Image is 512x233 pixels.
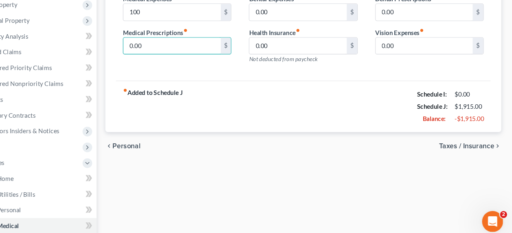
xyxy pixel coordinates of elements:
[18,142,37,149] span: Income
[28,182,127,197] a: Utilities / Bills
[359,44,369,60] div: $
[18,127,92,134] span: Codebtors Insiders & Notices
[437,4,442,8] i: fiber_manual_record
[268,13,358,29] input: --
[459,104,486,112] div: $1,915.00
[424,93,452,100] strong: Schedule I:
[152,44,242,60] input: --
[18,54,57,61] span: Secured Claims
[151,91,155,95] i: fiber_manual_record
[34,215,55,222] span: Medical
[34,186,70,193] span: Utilities / Bills
[268,61,332,67] span: Not deducted from paycheck
[386,13,476,29] input: --
[444,142,502,148] button: Taxes / Insurance chevron_right
[18,69,85,76] span: Unsecured Priority Claims
[141,142,167,148] span: Personal
[311,35,315,40] i: fiber_manual_record
[18,10,53,17] span: Real Property
[28,197,127,212] a: Personal
[484,205,504,225] iframe: Intercom live chat
[268,35,315,44] label: Health Insurance
[11,95,127,109] a: Lawsuits
[34,201,57,208] span: Personal
[310,4,314,8] i: fiber_manual_record
[18,98,40,105] span: Lawsuits
[207,35,211,40] i: fiber_manual_record
[386,44,476,60] input: --
[11,65,127,80] a: Unsecured Priority Claims
[476,13,486,29] div: $
[135,142,167,148] button: chevron_left Personal
[501,205,508,212] span: 2
[34,171,50,178] span: Home
[18,40,63,46] span: Property Analysis
[268,44,358,60] input: --
[151,91,207,125] strong: Added to Schedule J
[385,35,431,44] label: Vision Expenses
[28,212,127,226] a: Medical
[444,142,496,148] span: Taxes / Insurance
[18,157,41,164] span: Expenses
[429,116,451,123] strong: Balance:
[476,44,486,60] div: $
[151,35,211,44] label: Medical Prescriptions
[11,109,127,124] a: Executory Contracts
[28,168,127,182] a: Home
[385,4,442,13] label: Dental Prescriptions
[135,142,141,148] i: chevron_left
[18,84,96,90] span: Unsecured Nonpriority Claims
[11,80,127,95] a: Unsecured Nonpriority Claims
[196,4,200,8] i: fiber_manual_record
[11,51,127,65] a: Secured Claims
[152,13,242,29] input: --
[459,93,486,101] div: $0.00
[496,142,502,148] i: chevron_right
[426,35,431,40] i: fiber_manual_record
[242,44,252,60] div: $
[268,4,314,13] label: Dental Expenses
[359,13,369,29] div: $
[18,25,64,32] span: Personal Property
[459,116,486,124] div: -$1,915.00
[11,36,127,51] a: Property Analysis
[151,4,200,13] label: Medical Expenses
[242,13,252,29] div: $
[424,105,453,112] strong: Schedule J:
[18,113,70,120] span: Executory Contracts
